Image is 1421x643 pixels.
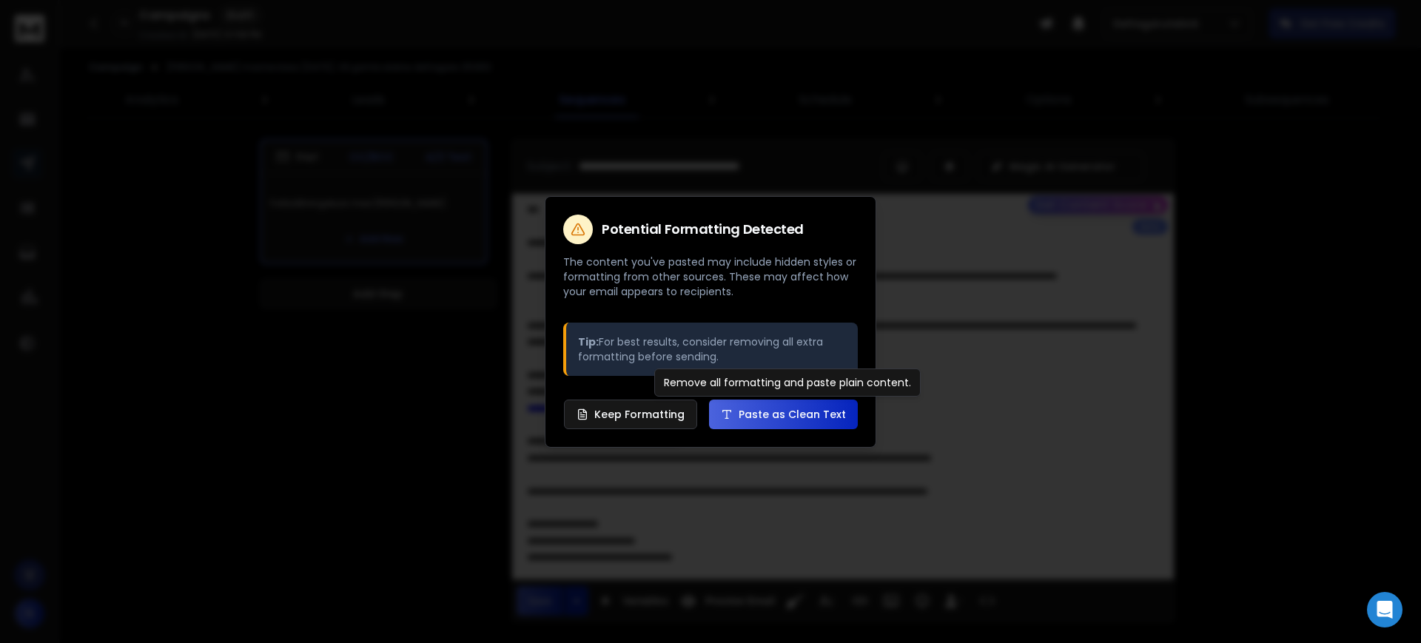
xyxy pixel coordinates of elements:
[578,334,599,349] strong: Tip:
[578,334,846,364] p: For best results, consider removing all extra formatting before sending.
[563,255,858,299] p: The content you've pasted may include hidden styles or formatting from other sources. These may a...
[602,223,804,236] h2: Potential Formatting Detected
[654,368,921,397] div: Remove all formatting and paste plain content.
[564,400,697,429] button: Keep Formatting
[1367,592,1402,627] div: Open Intercom Messenger
[709,400,858,429] button: Paste as Clean Text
